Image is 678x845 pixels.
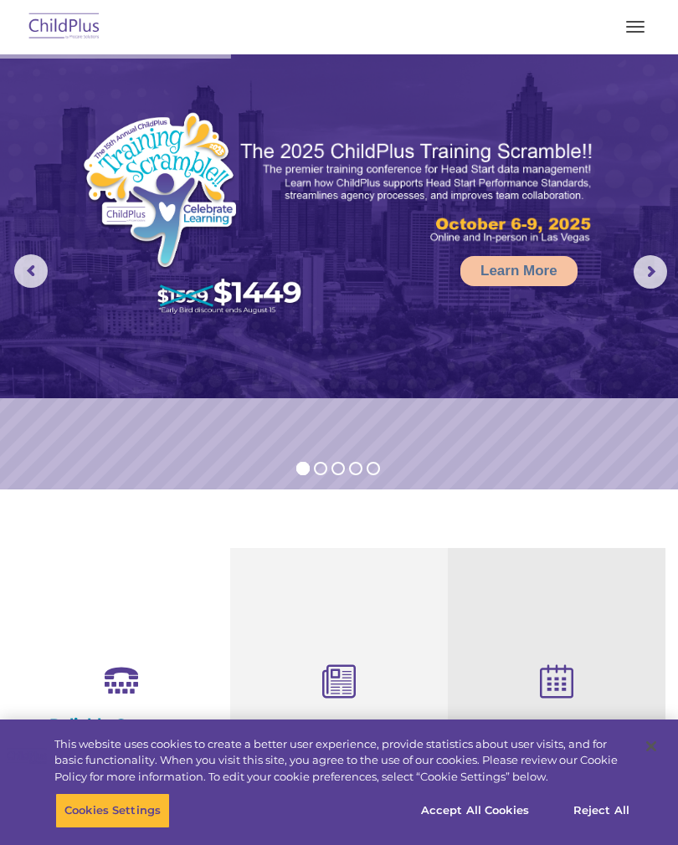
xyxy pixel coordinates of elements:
div: This website uses cookies to create a better user experience, provide statistics about user visit... [54,736,631,786]
h4: Reliable Customer Support [25,715,218,752]
button: Reject All [549,793,654,828]
button: Accept All Cookies [412,793,538,828]
button: Cookies Settings [55,793,170,828]
button: Close [633,728,670,765]
h4: Free Regional Meetings [460,718,653,736]
img: ChildPlus by Procare Solutions [25,8,104,47]
a: Learn More [460,256,578,286]
h4: Child Development Assessments in ChildPlus [243,718,435,773]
